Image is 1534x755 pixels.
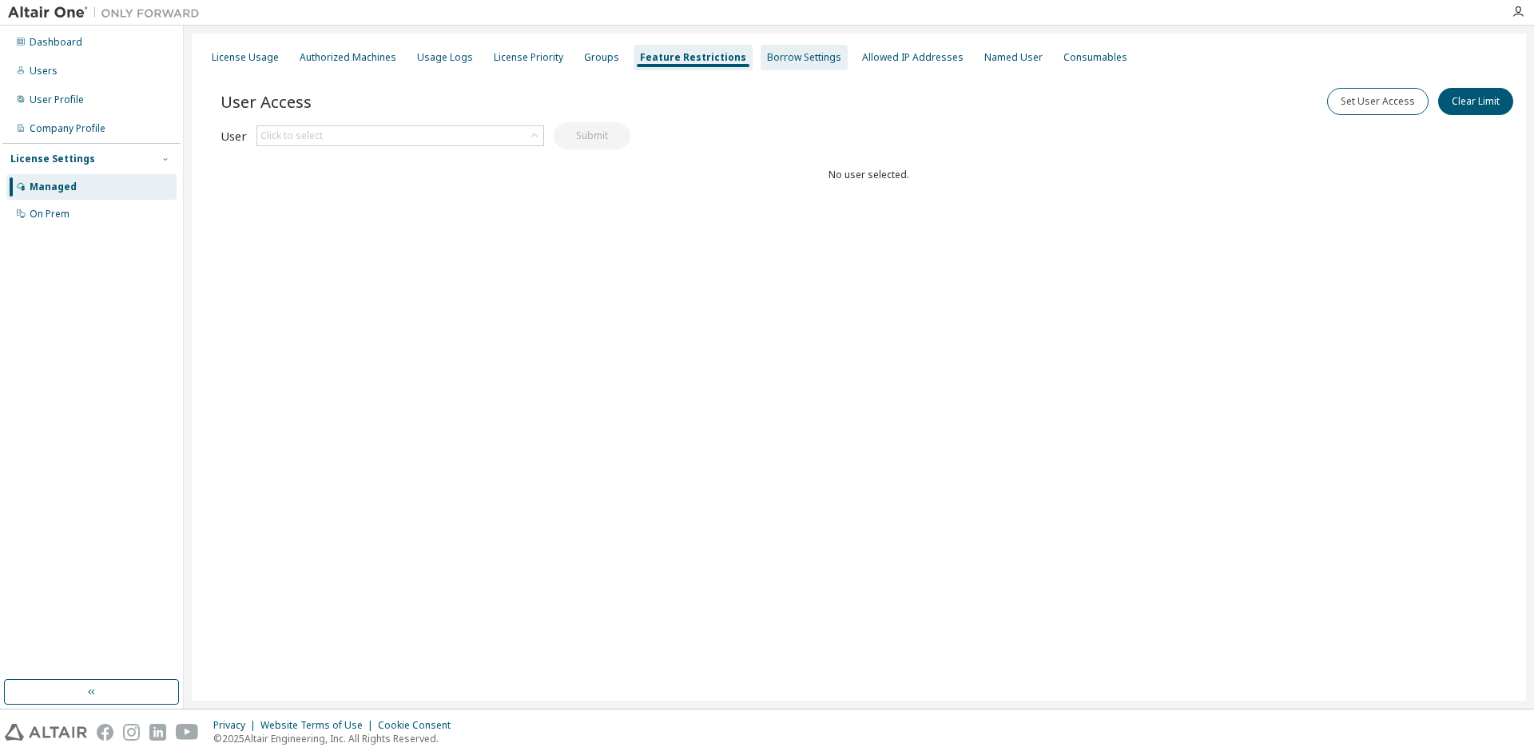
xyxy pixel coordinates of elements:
div: Company Profile [30,122,105,135]
div: License Priority [494,51,563,64]
label: User [221,129,247,142]
div: Managed [30,181,77,193]
img: altair_logo.svg [5,724,87,741]
div: License Settings [10,153,95,165]
div: User Profile [30,93,84,106]
div: On Prem [30,208,70,221]
div: Feature Restrictions [640,51,746,64]
div: Usage Logs [417,51,473,64]
div: Click to select [260,129,323,142]
div: Consumables [1063,51,1127,64]
div: No user selected. [221,169,1516,181]
div: Groups [584,51,619,64]
div: Users [30,65,58,77]
button: Set User Access [1327,88,1429,115]
img: Altair One [8,5,208,21]
div: Dashboard [30,36,82,49]
div: Privacy [213,719,260,732]
span: User Access [221,90,312,113]
p: © 2025 Altair Engineering, Inc. All Rights Reserved. [213,732,460,745]
div: Cookie Consent [378,719,460,732]
div: Borrow Settings [767,51,841,64]
div: Website Terms of Use [260,719,378,732]
div: Authorized Machines [300,51,396,64]
button: Submit [554,122,630,149]
img: instagram.svg [123,724,140,741]
img: youtube.svg [176,724,199,741]
div: Click to select [257,126,543,145]
div: License Usage [212,51,279,64]
button: Clear Limit [1438,88,1513,115]
div: Named User [984,51,1043,64]
img: facebook.svg [97,724,113,741]
img: linkedin.svg [149,724,166,741]
div: Allowed IP Addresses [862,51,964,64]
